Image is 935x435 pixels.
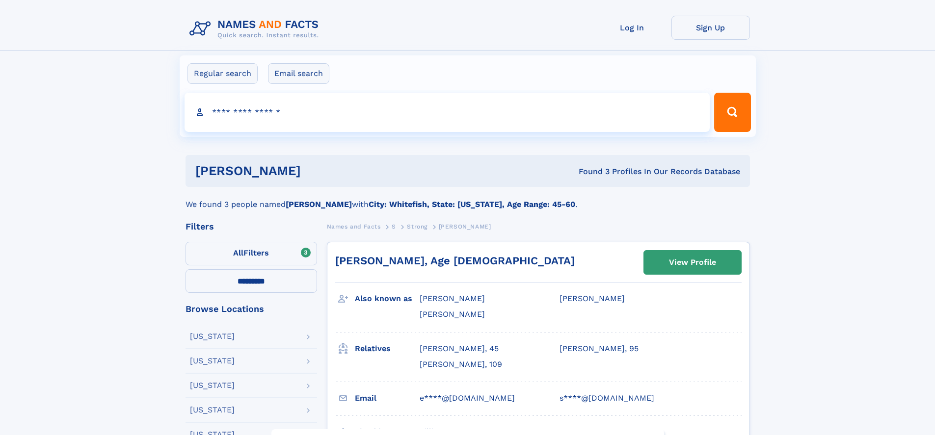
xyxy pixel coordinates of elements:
div: Browse Locations [186,305,317,313]
span: [PERSON_NAME] [420,309,485,319]
div: Filters [186,222,317,231]
span: Strong [407,223,427,230]
b: City: Whitefish, State: [US_STATE], Age Range: 45-60 [369,200,575,209]
div: [US_STATE] [190,382,235,389]
h3: Relatives [355,340,420,357]
div: We found 3 people named with . [186,187,750,210]
span: [PERSON_NAME] [439,223,491,230]
a: Strong [407,220,427,232]
div: [US_STATE] [190,357,235,365]
label: Regular search [187,63,258,84]
a: [PERSON_NAME], 109 [420,359,502,370]
h3: Email [355,390,420,407]
a: [PERSON_NAME], Age [DEMOGRAPHIC_DATA] [335,255,575,267]
input: search input [185,93,710,132]
a: View Profile [644,251,741,274]
div: [US_STATE] [190,333,235,340]
span: All [233,248,243,257]
a: [PERSON_NAME], 45 [420,343,499,354]
button: Search Button [714,93,750,132]
label: Filters [186,242,317,265]
a: [PERSON_NAME], 95 [560,343,639,354]
span: S [392,223,396,230]
b: [PERSON_NAME] [286,200,352,209]
div: Found 3 Profiles In Our Records Database [440,166,740,177]
a: Names and Facts [327,220,381,232]
div: [US_STATE] [190,406,235,414]
a: Log In [593,16,671,40]
a: S [392,220,396,232]
span: [PERSON_NAME] [420,294,485,303]
span: [PERSON_NAME] [560,294,625,303]
h1: [PERSON_NAME] [195,165,440,177]
img: Logo Names and Facts [186,16,327,42]
a: Sign Up [671,16,750,40]
div: View Profile [669,251,716,274]
h3: Also known as [355,290,420,307]
label: Email search [268,63,329,84]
